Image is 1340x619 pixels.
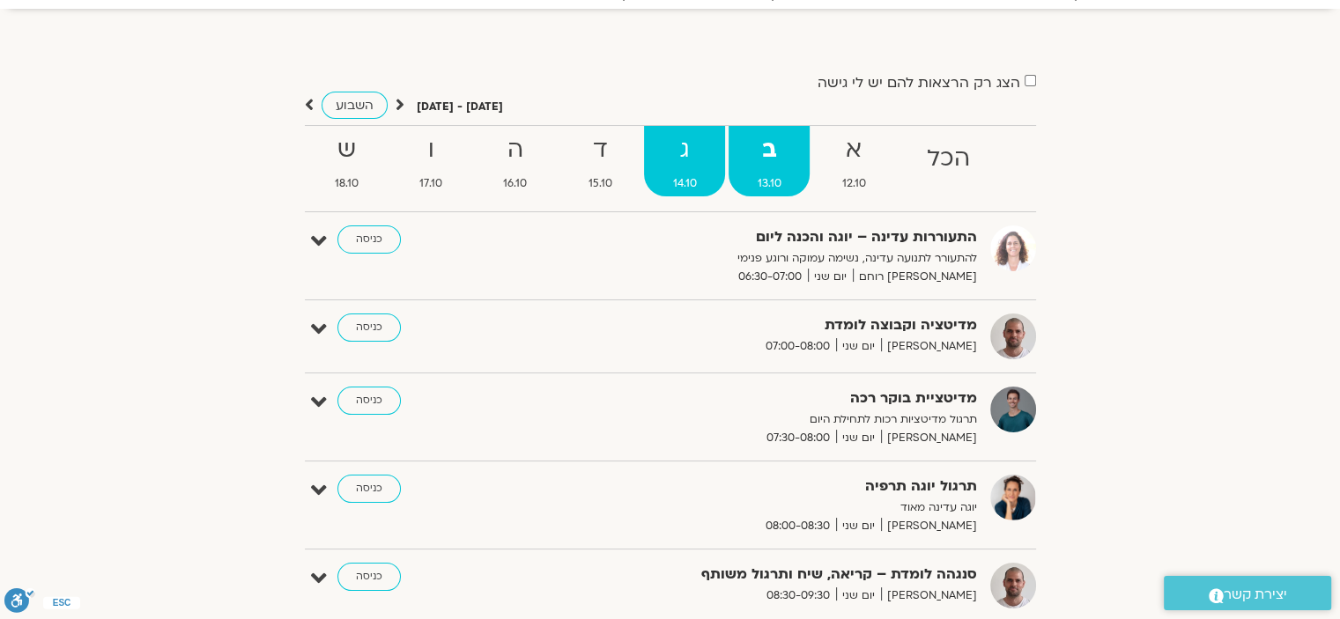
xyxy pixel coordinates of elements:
strong: ב [729,130,810,170]
span: יום שני [808,268,853,286]
strong: ד [559,130,640,170]
span: 06:30-07:00 [732,268,808,286]
a: כניסה [337,313,401,342]
a: כניסה [337,475,401,503]
a: כניסה [337,387,401,415]
a: ש18.10 [307,126,388,196]
span: 14.10 [644,174,725,193]
a: ב13.10 [729,126,810,196]
p: תרגול מדיטציות רכות לתחילת היום [545,410,977,429]
span: השבוע [336,97,374,114]
span: יום שני [836,429,881,447]
span: 13.10 [729,174,810,193]
p: להתעורר לתנועה עדינה, נשימה עמוקה ורוגע פנימי [545,249,977,268]
span: 07:00-08:00 [759,337,836,356]
span: [PERSON_NAME] [881,429,977,447]
span: [PERSON_NAME] [881,337,977,356]
a: כניסה [337,225,401,254]
span: 08:30-09:30 [760,586,836,605]
a: הכל [898,126,998,196]
strong: הכל [898,139,998,179]
a: ג14.10 [644,126,725,196]
strong: תרגול יוגה תרפיה [545,475,977,498]
span: 18.10 [307,174,388,193]
strong: ו [391,130,471,170]
a: ו17.10 [391,126,471,196]
a: ה16.10 [475,126,556,196]
strong: התעוררות עדינה – יוגה והכנה ליום [545,225,977,249]
span: יום שני [836,586,881,605]
label: הצג רק הרצאות להם יש לי גישה [818,75,1020,91]
span: 15.10 [559,174,640,193]
p: יוגה עדינה מאוד [545,498,977,517]
span: 16.10 [475,174,556,193]
strong: ג [644,130,725,170]
a: יצירת קשר [1164,576,1331,610]
span: יום שני [836,337,881,356]
strong: סנגהה לומדת – קריאה, שיח ותרגול משותף [545,563,977,586]
span: 12.10 [813,174,894,193]
a: ד15.10 [559,126,640,196]
span: [PERSON_NAME] [881,586,977,605]
a: כניסה [337,563,401,591]
strong: א [813,130,894,170]
strong: ה [475,130,556,170]
span: יום שני [836,517,881,535]
strong: מדיטציה וקבוצה לומדת [545,313,977,337]
span: 17.10 [391,174,471,193]
span: [PERSON_NAME] רוחם [853,268,977,286]
strong: ש [307,130,388,170]
a: השבוע [322,92,388,119]
strong: מדיטציית בוקר רכה [545,387,977,410]
p: [DATE] - [DATE] [417,98,503,116]
span: 07:30-08:00 [760,429,836,447]
span: יצירת קשר [1224,583,1287,607]
a: א12.10 [813,126,894,196]
span: [PERSON_NAME] [881,517,977,535]
span: 08:00-08:30 [759,517,836,535]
